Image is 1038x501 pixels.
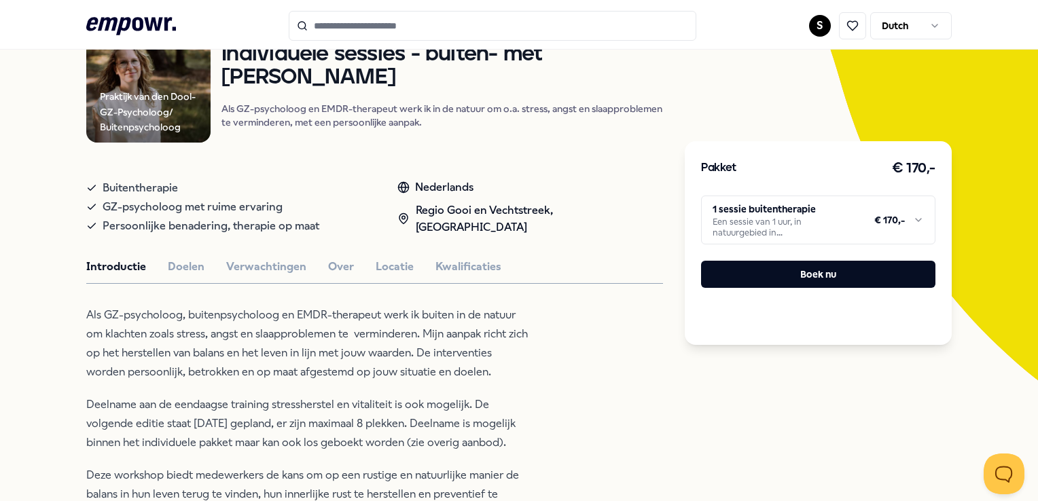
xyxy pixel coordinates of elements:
button: Kwalificaties [435,258,501,276]
button: Over [328,258,354,276]
p: Als GZ-psycholoog, buitenpsycholoog en EMDR-therapeut werk ik buiten in de natuur om klachten zoa... [86,305,528,382]
span: Buitentherapie [103,179,178,198]
span: GZ-psycholoog met ruime ervaring [103,198,283,217]
h3: Pakket [701,160,736,177]
button: Boek nu [701,261,935,288]
iframe: Help Scout Beacon - Open [984,453,1024,494]
button: Locatie [376,258,414,276]
button: Verwachtingen [226,258,306,276]
div: Regio Gooi en Vechtstreek, [GEOGRAPHIC_DATA] [397,202,663,236]
p: Deelname aan de eendaagse training stressherstel en vitaliteit is ook mogelijk. De volgende editi... [86,395,528,452]
img: Product Image [86,19,211,143]
button: Doelen [168,258,204,276]
input: Search for products, categories or subcategories [289,11,696,41]
span: Persoonlijke benadering, therapie op maat [103,217,319,236]
button: Introductie [86,258,146,276]
p: Als GZ-psycholoog en EMDR-therapeut werk ik in de natuur om o.a. stress, angst en slaapproblemen ... [221,102,663,129]
button: S [809,15,831,37]
div: Praktijk van den Dool- GZ-Psycholoog/ Buitenpsycholoog [100,89,211,134]
div: Nederlands [397,179,663,196]
h1: Individuele sessies - buiten- met [PERSON_NAME] [221,43,663,90]
h3: € 170,- [892,157,935,179]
